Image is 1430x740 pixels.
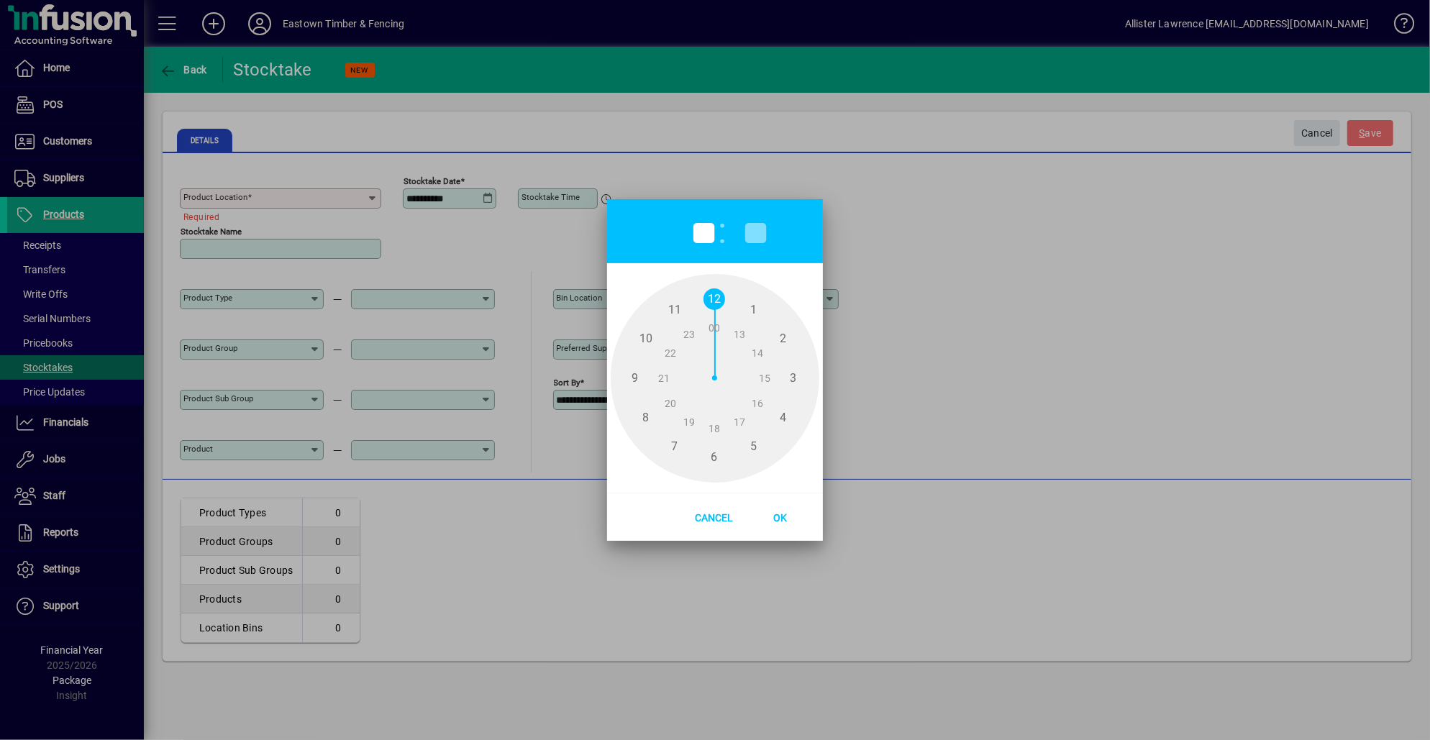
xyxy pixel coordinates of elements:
span: 19 [678,411,700,433]
span: 1 [743,299,765,321]
button: Cancel [679,504,749,530]
span: 11 [664,299,686,321]
span: 15 [754,367,775,389]
span: 12 [703,288,725,310]
span: 21 [653,367,675,389]
span: 3 [783,367,804,389]
span: 6 [703,447,725,468]
span: 16 [747,393,769,414]
span: 10 [635,328,657,350]
span: 13 [729,324,750,345]
span: 14 [747,342,769,364]
span: 9 [624,367,646,389]
span: Cancel [683,512,744,524]
span: 23 [678,324,700,345]
button: Ok [749,504,812,530]
span: : [718,210,727,252]
span: Ok [762,512,799,524]
span: 5 [743,436,765,457]
span: 7 [664,436,686,457]
span: 4 [772,407,793,429]
span: 00 [703,317,725,339]
span: 18 [703,418,725,439]
span: 17 [729,411,750,433]
span: 20 [660,393,681,414]
span: 22 [660,342,681,364]
span: 2 [772,328,793,350]
span: 8 [635,407,657,429]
